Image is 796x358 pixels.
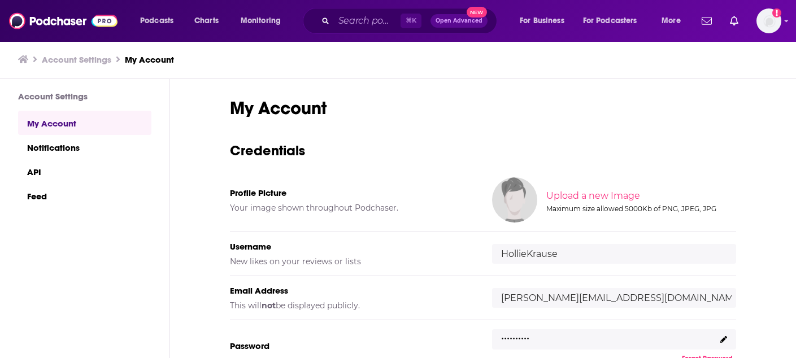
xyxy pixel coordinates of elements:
[756,8,781,33] button: Show profile menu
[314,8,508,34] div: Search podcasts, credits, & more...
[546,204,734,213] div: Maximum size allowed 5000Kb of PNG, JPEG, JPG
[662,13,681,29] span: More
[230,285,474,296] h5: Email Address
[501,326,529,343] p: ..........
[436,18,482,24] span: Open Advanced
[140,13,173,29] span: Podcasts
[583,13,637,29] span: For Podcasters
[512,12,578,30] button: open menu
[401,14,421,28] span: ⌘ K
[230,340,474,351] h5: Password
[187,12,225,30] a: Charts
[194,13,219,29] span: Charts
[262,300,276,311] b: not
[18,111,151,135] a: My Account
[430,14,488,28] button: Open AdvancedNew
[132,12,188,30] button: open menu
[9,10,118,32] img: Podchaser - Follow, Share and Rate Podcasts
[18,135,151,159] a: Notifications
[18,91,151,102] h3: Account Settings
[230,256,474,267] h5: New likes on your reviews or lists
[467,7,487,18] span: New
[334,12,401,30] input: Search podcasts, credits, & more...
[125,54,174,65] a: My Account
[230,300,474,311] h5: This will be displayed publicly.
[520,13,564,29] span: For Business
[756,8,781,33] span: Logged in as HollieKrause
[230,142,736,159] h3: Credentials
[756,8,781,33] img: User Profile
[697,11,716,30] a: Show notifications dropdown
[18,159,151,184] a: API
[772,8,781,18] svg: Add a profile image
[725,11,743,30] a: Show notifications dropdown
[492,177,537,222] img: Your profile image
[230,97,736,119] h1: My Account
[18,184,151,208] a: Feed
[576,12,654,30] button: open menu
[654,12,695,30] button: open menu
[492,288,736,308] input: email
[233,12,295,30] button: open menu
[42,54,111,65] a: Account Settings
[230,187,474,198] h5: Profile Picture
[230,241,474,252] h5: Username
[241,13,281,29] span: Monitoring
[230,203,474,213] h5: Your image shown throughout Podchaser.
[492,244,736,264] input: username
